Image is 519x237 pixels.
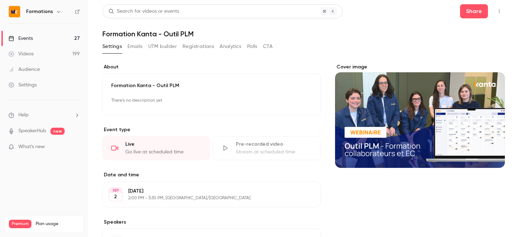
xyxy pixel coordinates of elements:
[335,63,505,168] section: Cover image
[236,141,312,148] div: Pre-recorded video
[108,8,179,15] div: Search for videos or events
[18,127,46,135] a: SpeakerHub
[8,35,33,42] div: Events
[148,41,177,52] button: UTM builder
[26,8,53,15] h6: Formations
[8,50,34,57] div: Videos
[114,193,117,200] p: 2
[102,126,321,133] p: Event type
[335,63,505,71] label: Cover image
[128,195,284,201] p: 2:00 PM - 3:30 PM, [GEOGRAPHIC_DATA]/[GEOGRAPHIC_DATA]
[9,220,31,228] span: Premium
[111,95,312,106] p: There's no description yet
[236,148,312,156] div: Stream at scheduled time
[220,41,241,52] button: Analytics
[8,111,80,119] li: help-dropdown-opener
[125,141,201,148] div: Live
[9,6,20,17] img: Formations
[102,136,210,160] div: LiveGo live at scheduled time
[111,82,312,89] p: Formation Kanta - Outil PLM
[127,41,142,52] button: Emails
[213,136,321,160] div: Pre-recorded videoStream at scheduled time
[8,66,40,73] div: Audience
[18,111,29,119] span: Help
[102,63,321,71] label: About
[128,188,284,195] p: [DATE]
[50,128,65,135] span: new
[263,41,273,52] button: CTA
[125,148,201,156] div: Go live at scheduled time
[36,221,79,227] span: Plan usage
[8,81,37,89] div: Settings
[102,30,505,38] h1: Formation Kanta - Outil PLM
[102,171,321,178] label: Date and time
[460,4,488,18] button: Share
[247,41,257,52] button: Polls
[183,41,214,52] button: Registrations
[18,143,45,151] span: What's new
[102,219,321,226] label: Speakers
[71,144,80,150] iframe: Noticeable Trigger
[109,188,122,193] div: SEP
[102,41,122,52] button: Settings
